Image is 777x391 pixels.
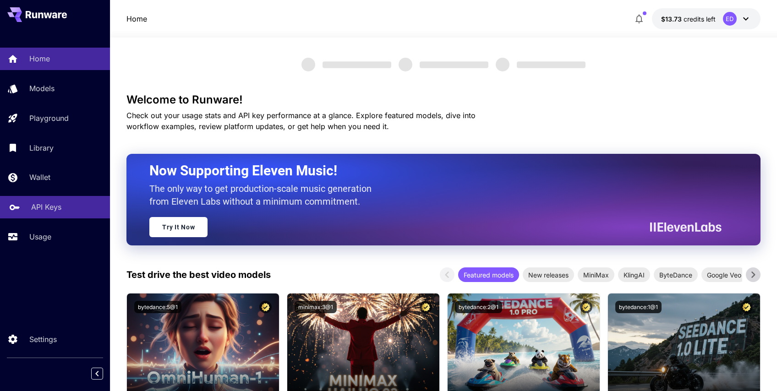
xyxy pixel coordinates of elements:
span: $13.73 [661,15,684,23]
button: Certified Model – Vetted for best performance and includes a commercial license. [259,301,272,313]
p: The only way to get production-scale music generation from Eleven Labs without a minimum commitment. [149,182,378,208]
a: Try It Now [149,217,208,237]
div: $13.7275 [661,14,716,24]
button: Certified Model – Vetted for best performance and includes a commercial license. [740,301,753,313]
button: minimax:3@1 [295,301,337,313]
p: Library [29,142,54,153]
h2: Now Supporting Eleven Music! [149,162,714,179]
div: Collapse sidebar [98,365,110,382]
nav: breadcrumb [126,13,147,24]
button: Collapse sidebar [91,368,103,380]
button: $13.7275ED [652,8,761,29]
span: Google Veo [701,270,747,280]
span: ByteDance [654,270,698,280]
div: New releases [523,267,574,282]
span: MiniMax [578,270,614,280]
button: Certified Model – Vetted for best performance and includes a commercial license. [420,301,432,313]
span: Check out your usage stats and API key performance at a glance. Explore featured models, dive int... [126,111,476,131]
p: Test drive the best video models [126,268,271,282]
button: Certified Model – Vetted for best performance and includes a commercial license. [580,301,592,313]
p: Home [29,53,50,64]
button: bytedance:2@1 [455,301,502,313]
div: ByteDance [654,267,698,282]
div: Google Veo [701,267,747,282]
a: Home [126,13,147,24]
span: New releases [523,270,574,280]
button: bytedance:1@1 [615,301,662,313]
p: Playground [29,113,69,124]
p: Settings [29,334,57,345]
p: API Keys [31,201,61,212]
p: Wallet [29,172,50,183]
h3: Welcome to Runware! [126,93,760,106]
p: Usage [29,231,51,242]
span: credits left [684,15,716,23]
span: Featured models [458,270,519,280]
span: KlingAI [618,270,650,280]
div: MiniMax [578,267,614,282]
div: ED [723,12,737,26]
p: Models [29,83,55,94]
button: bytedance:5@1 [134,301,181,313]
div: KlingAI [618,267,650,282]
div: Featured models [458,267,519,282]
